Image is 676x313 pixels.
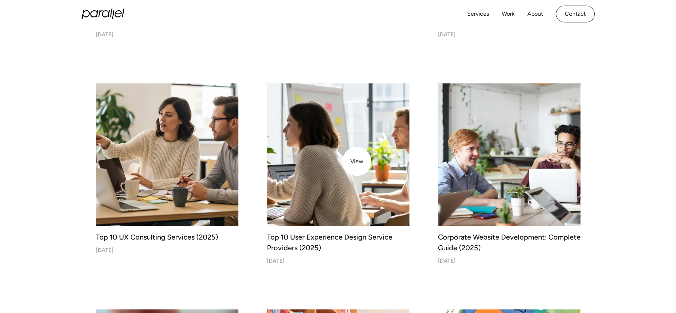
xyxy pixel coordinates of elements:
a: About [527,9,543,19]
div: [DATE] [96,247,113,253]
a: Work [502,9,515,19]
a: Top 10 UX Consulting Services (2025)Top 10 UX Consulting Services (2025)[DATE] [96,83,238,253]
a: Contact [556,6,595,22]
a: home [82,9,124,19]
div: Top 10 User Experience Design Service Providers (2025) [267,232,409,253]
div: [DATE] [96,31,113,38]
div: [DATE] [267,257,284,264]
img: Corporate Website Development: Complete Guide (2025) [438,83,580,226]
div: Corporate Website Development: Complete Guide (2025) [438,232,580,253]
a: Top 10 User Experience Design Service Providers (2025)Top 10 User Experience Design Service Provi... [267,83,409,264]
div: Top 10 UX Consulting Services (2025) [96,232,238,242]
img: Top 10 UX Consulting Services (2025) [96,83,238,226]
img: Top 10 User Experience Design Service Providers (2025) [263,80,413,230]
div: [DATE] [438,257,455,264]
div: [DATE] [438,31,455,38]
a: Services [467,9,489,19]
a: Corporate Website Development: Complete Guide (2025)Corporate Website Development: Complete Guide... [438,83,580,264]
